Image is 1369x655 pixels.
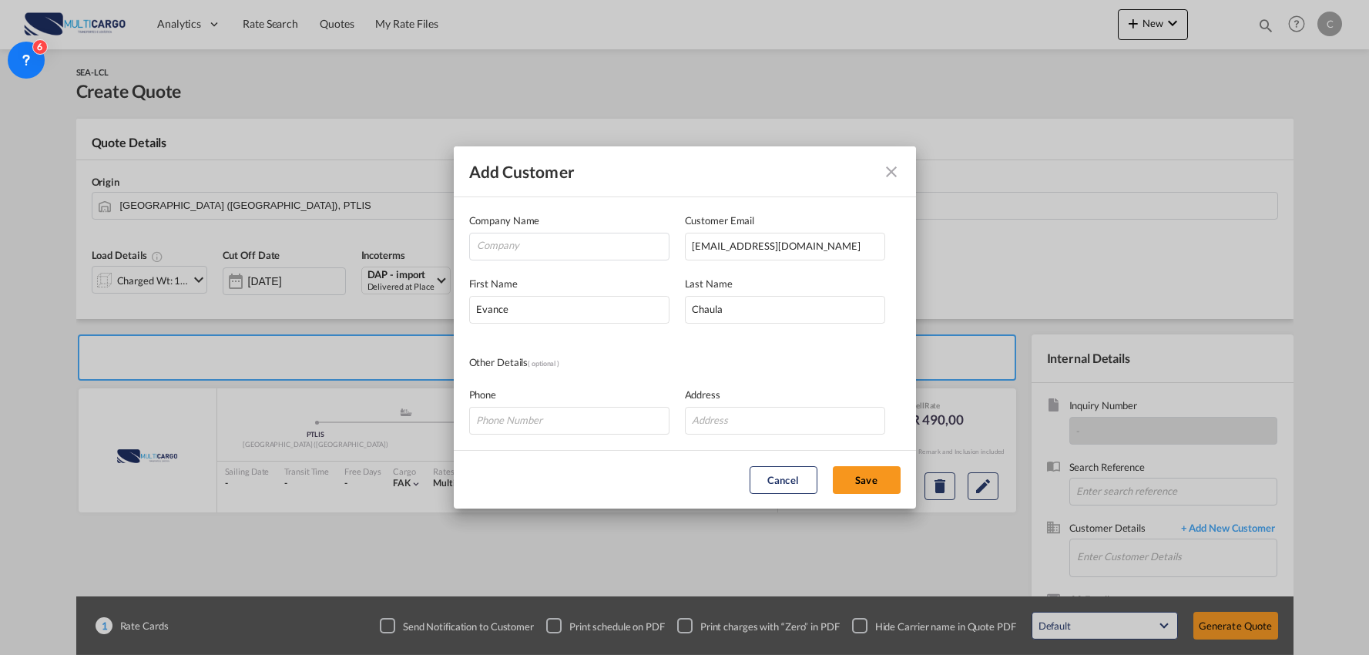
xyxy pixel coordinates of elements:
[685,214,755,227] span: Customer Email
[876,156,907,187] button: icon-close
[685,233,885,260] input: Email
[469,407,669,435] input: Phone Number
[685,296,885,324] input: Last Name
[469,296,669,324] input: First Name
[528,359,559,368] span: ( optional )
[477,233,669,257] input: Company
[469,162,499,181] span: Add
[882,163,901,181] md-icon: icon-close
[685,407,885,435] input: Address
[685,388,720,401] span: Address
[469,277,518,290] span: First Name
[750,466,817,494] button: Cancel
[833,466,901,494] button: Save
[502,162,575,181] span: Customer
[454,146,916,509] md-dialog: Add Customer Company ...
[469,354,685,371] div: Other Details
[469,388,497,401] span: Phone
[469,214,540,227] span: Company Name
[685,277,733,290] span: Last Name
